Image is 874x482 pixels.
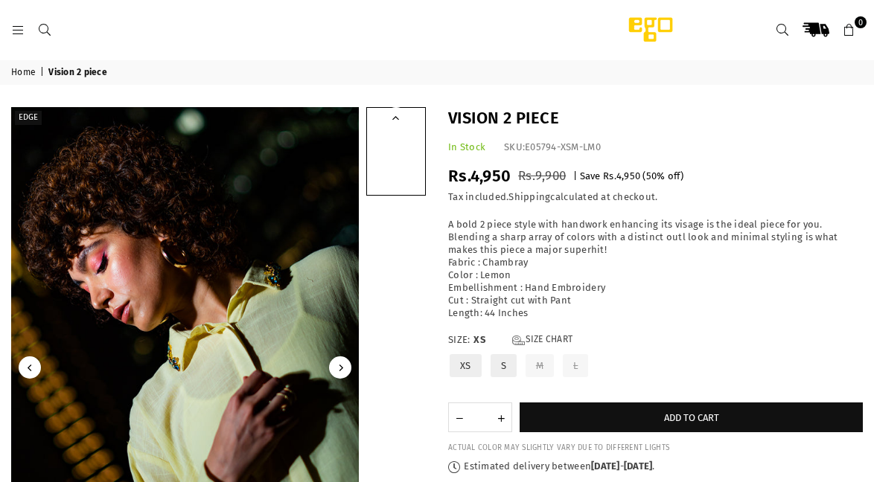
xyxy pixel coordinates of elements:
div: A bold 2 piece style with handwork enhancing its visage is the ideal piece for you. Blending a sh... [448,219,863,319]
label: L [561,353,590,379]
button: Add to cart [520,402,863,432]
a: Size Chart [512,334,572,347]
time: [DATE] [624,460,653,472]
span: Save [580,170,601,181]
a: Menu [4,24,31,35]
span: | [573,170,577,181]
label: S [489,353,518,379]
button: Previous [385,107,407,129]
span: Rs.4,950 [448,166,511,186]
span: ( % off) [642,170,683,181]
a: Shipping [508,191,550,203]
quantity-input: Quantity [448,402,512,432]
img: Ego [587,15,714,45]
div: SKU: [504,141,601,154]
button: Next [329,356,351,379]
span: E05794-XSM-LM0 [525,141,601,152]
label: EDGE [15,111,42,125]
div: Tax included. calculated at checkout. [448,191,863,204]
div: ACTUAL COLOR MAY SLIGHTLY VARY DUE TO DIFFERENT LIGHTS [448,443,863,453]
time: [DATE] [591,460,620,472]
h1: Vision 2 piece [448,107,863,130]
span: Rs.9,900 [518,168,566,184]
span: 0 [855,16,867,28]
span: | [40,67,46,79]
a: Home [11,67,38,79]
button: Previous [19,356,41,379]
a: 0 [836,16,863,43]
label: XS [448,353,483,379]
span: In Stock [448,141,485,152]
span: 50 [646,170,657,181]
span: XS [473,334,503,347]
label: Size: [448,334,863,347]
span: Add to cart [664,412,719,423]
a: Search [31,24,58,35]
span: Rs.4,950 [603,170,640,181]
label: M [524,353,555,379]
a: Search [769,16,796,43]
p: Estimated delivery between - . [448,460,863,473]
span: Vision 2 piece [48,67,109,79]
